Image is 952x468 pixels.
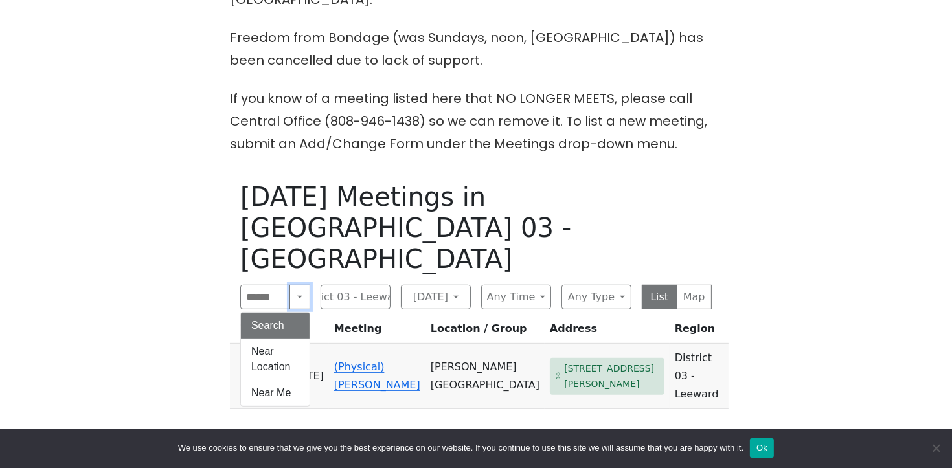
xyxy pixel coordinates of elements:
[240,181,712,274] h1: [DATE] Meetings in [GEOGRAPHIC_DATA] 03 - [GEOGRAPHIC_DATA]
[561,285,631,309] button: Any Type
[230,27,722,72] p: Freedom from Bondage (was Sundays, noon, [GEOGRAPHIC_DATA]) has been cancelled due to lack of sup...
[241,313,310,339] button: Search
[929,441,942,454] span: No
[289,285,310,309] button: Search
[481,285,551,309] button: Any Time
[241,339,310,380] button: Near Location
[240,285,290,309] input: Search
[642,285,677,309] button: List
[425,344,545,409] td: [PERSON_NAME][GEOGRAPHIC_DATA]
[334,361,420,391] a: (Physical) [PERSON_NAME]
[670,320,729,344] th: Region
[750,438,774,458] button: Ok
[677,285,712,309] button: Map
[178,441,743,454] span: We use cookies to ensure that we give you the best experience on our website. If you continue to ...
[241,380,310,406] button: Near Me
[321,285,391,309] button: District 03 - Leeward
[401,285,471,309] button: [DATE]
[670,344,729,409] td: District 03 - Leeward
[545,320,670,344] th: Address
[329,320,425,344] th: Meeting
[230,320,329,344] th: Time
[564,361,659,392] span: [STREET_ADDRESS][PERSON_NAME]
[230,87,722,155] p: If you know of a meeting listed here that NO LONGER MEETS, please call Central Office (808-946-14...
[425,320,545,344] th: Location / Group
